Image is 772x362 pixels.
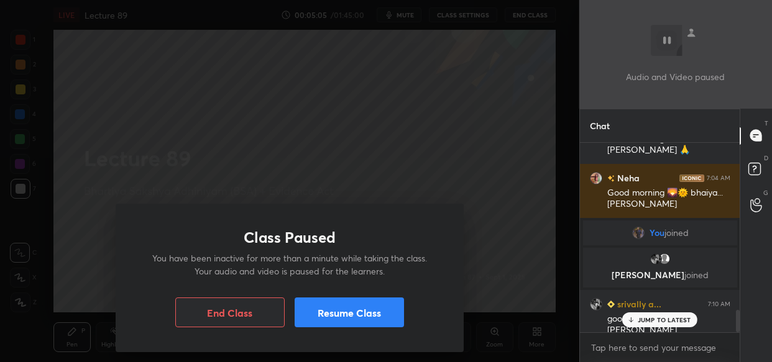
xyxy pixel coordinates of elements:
[632,227,644,239] img: 2b9392717e4c4b858f816e17e63d45df.jpg
[638,316,691,324] p: JUMP TO LATEST
[580,109,620,142] p: Chat
[615,171,640,184] h6: Neha
[684,269,709,281] span: joined
[607,175,615,182] img: no-rating-badge.077c3623.svg
[664,228,688,238] span: joined
[679,174,704,181] img: iconic-dark.1390631f.png
[650,253,662,265] img: 809d8e18ed044e208cbdbbf25640ded4.jpg
[607,301,615,308] img: Learner_Badge_beginner_1_8b307cf2a0.svg
[607,313,730,337] div: good morning [PERSON_NAME]
[607,187,730,210] div: Good morning 🌄🌞 bhaiya... [PERSON_NAME]
[765,119,768,128] p: T
[244,229,336,247] h1: Class Paused
[295,297,404,327] button: Resume Class
[590,270,730,280] p: [PERSON_NAME]
[649,228,664,238] span: You
[145,251,434,278] p: You have been inactive for more than a minute while taking the class. Your audio and video is pau...
[615,297,661,310] h6: srivally a...
[707,174,730,181] div: 7:04 AM
[590,171,602,184] img: 9ba7d08392d448d1bbef746edc538510.jpg
[708,300,730,307] div: 7:10 AM
[580,143,740,332] div: grid
[590,297,602,310] img: 809d8e18ed044e208cbdbbf25640ded4.jpg
[764,153,768,163] p: D
[763,188,768,197] p: G
[607,133,730,156] div: Good morning [PERSON_NAME] 🙏
[175,297,285,327] button: End Class
[626,70,725,83] p: Audio and Video paused
[658,253,671,265] img: default.png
